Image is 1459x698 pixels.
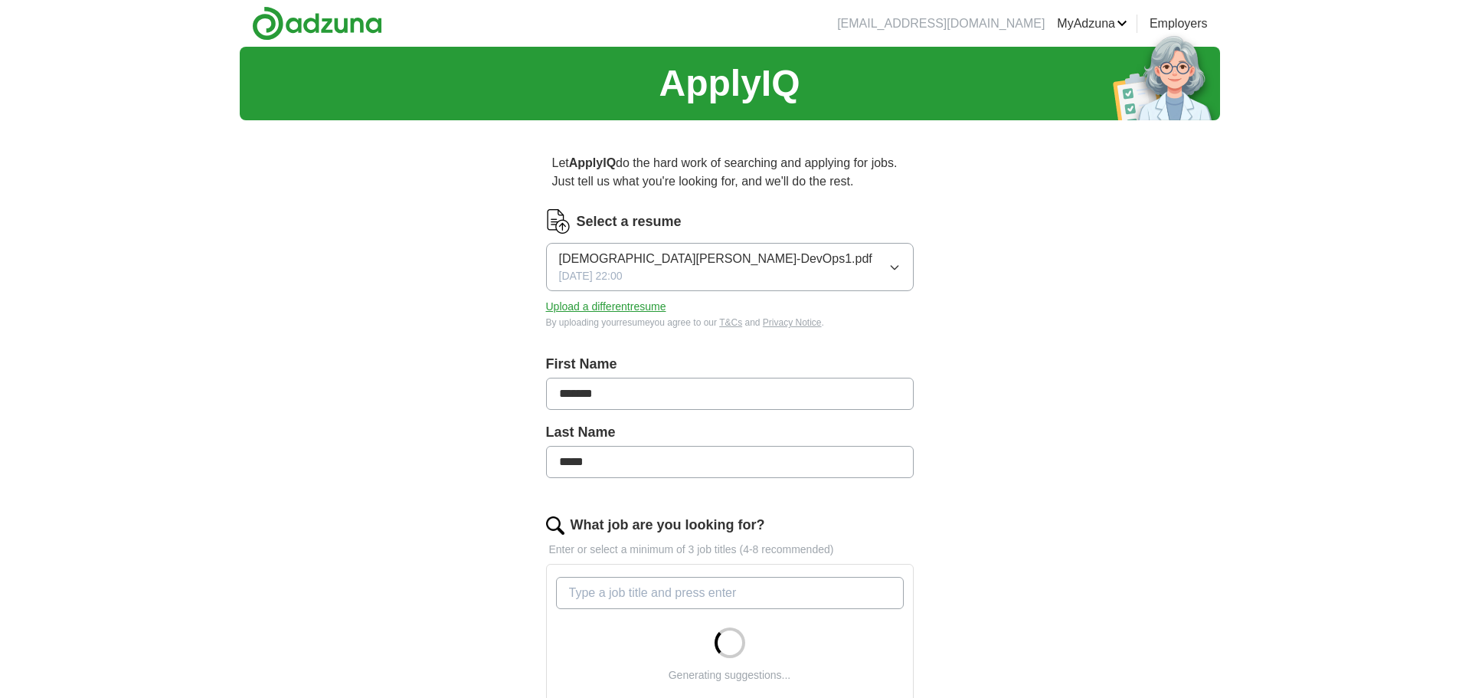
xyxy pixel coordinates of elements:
[252,6,382,41] img: Adzuna logo
[546,243,914,291] button: [DEMOGRAPHIC_DATA][PERSON_NAME]-DevOps1.pdf[DATE] 22:00
[546,354,914,375] label: First Name
[571,515,765,536] label: What job are you looking for?
[837,15,1045,33] li: [EMAIL_ADDRESS][DOMAIN_NAME]
[559,250,872,268] span: [DEMOGRAPHIC_DATA][PERSON_NAME]-DevOps1.pdf
[659,56,800,111] h1: ApplyIQ
[559,268,623,284] span: [DATE] 22:00
[546,542,914,558] p: Enter or select a minimum of 3 job titles (4-8 recommended)
[546,422,914,443] label: Last Name
[569,156,616,169] strong: ApplyIQ
[1057,15,1127,33] a: MyAdzuna
[546,299,666,315] button: Upload a differentresume
[763,317,822,328] a: Privacy Notice
[546,316,914,329] div: By uploading your resume you agree to our and .
[556,577,904,609] input: Type a job title and press enter
[546,209,571,234] img: CV Icon
[546,516,564,535] img: search.png
[1150,15,1208,33] a: Employers
[546,148,914,197] p: Let do the hard work of searching and applying for jobs. Just tell us what you're looking for, an...
[669,667,791,683] div: Generating suggestions...
[719,317,742,328] a: T&Cs
[577,211,682,232] label: Select a resume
